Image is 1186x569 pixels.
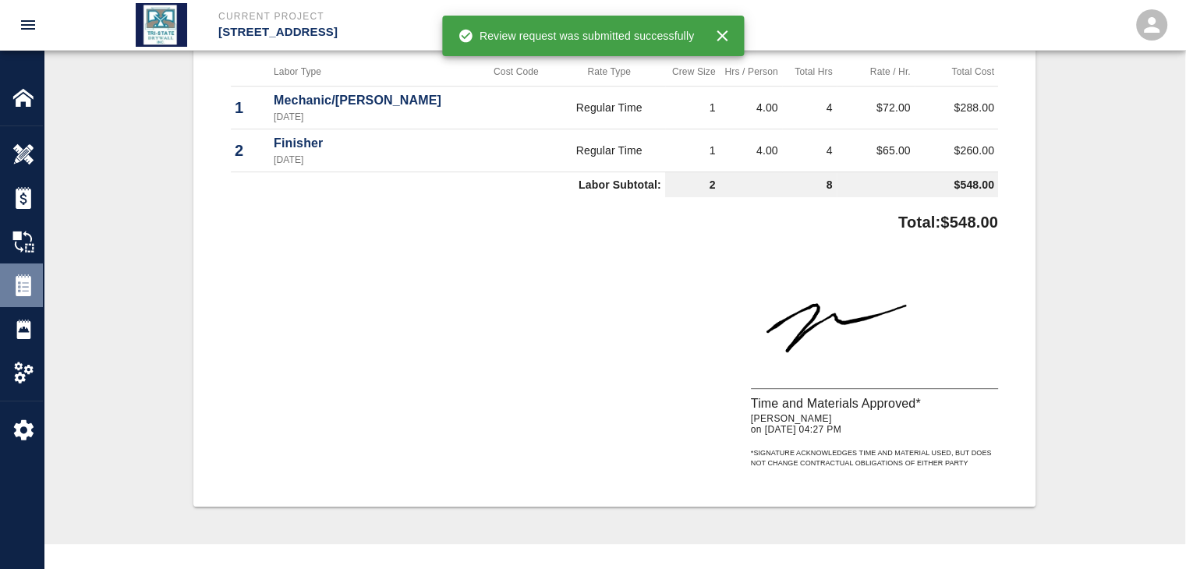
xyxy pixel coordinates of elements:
[235,96,266,119] p: 1
[720,58,782,87] th: Hrs / Person
[751,264,998,389] img: signature
[837,171,998,197] td: $548.00
[554,86,665,129] td: Regular Time
[274,153,475,167] p: [DATE]
[837,129,915,171] td: $65.00
[720,86,782,129] td: 4.00
[751,394,998,413] p: Time and Materials Approved*
[235,139,266,162] p: 2
[915,58,998,87] th: Total Cost
[218,23,678,41] p: [STREET_ADDRESS]
[136,3,187,47] img: Tri State Drywall
[898,203,998,234] p: Total: $548.00
[218,9,678,23] p: Current Project
[782,129,837,171] td: 4
[751,448,998,469] p: * Signature acknowledges time and material used, but does not change contractual obligations of e...
[751,413,998,436] p: [PERSON_NAME] on [DATE] 04:27 PM
[554,129,665,171] td: Regular Time
[782,86,837,129] td: 4
[665,171,720,197] td: 2
[720,129,782,171] td: 4.00
[915,129,998,171] td: $260.00
[274,134,475,153] p: Finisher
[274,110,475,124] p: [DATE]
[1108,494,1186,569] iframe: Chat Widget
[665,129,720,171] td: 1
[837,58,915,87] th: Rate / Hr.
[782,58,837,87] th: Total Hrs
[270,58,479,87] th: Labor Type
[479,58,553,87] th: Cost Code
[458,22,694,50] div: Review request was submitted successfully
[274,91,475,110] p: Mechanic/[PERSON_NAME]
[665,58,720,87] th: Crew Size
[231,171,665,197] td: Labor Subtotal:
[554,58,665,87] th: Rate Type
[720,171,837,197] td: 8
[665,86,720,129] td: 1
[915,86,998,129] td: $288.00
[9,6,47,44] button: open drawer
[837,86,915,129] td: $72.00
